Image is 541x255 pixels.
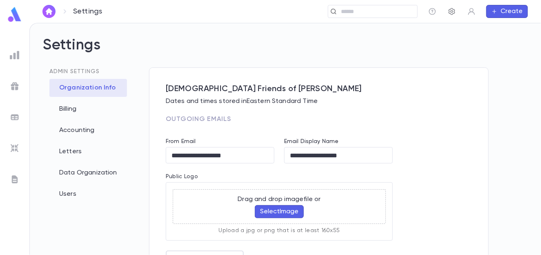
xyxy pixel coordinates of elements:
div: Data Organization [49,164,127,182]
span: Admin Settings [49,69,100,74]
label: Email Display Name [284,138,339,145]
div: Billing [49,100,127,118]
p: Dates and times stored in Eastern Standard Time [166,97,472,105]
div: Organization Info [49,79,127,97]
img: home_white.a664292cf8c1dea59945f0da9f25487c.svg [44,8,54,15]
div: Letters [49,143,127,161]
img: logo [7,7,23,22]
button: SelectImage [255,205,304,218]
h2: Settings [43,36,528,67]
img: batches_grey.339ca447c9d9533ef1741baa751efc33.svg [10,112,20,122]
div: Users [49,185,127,203]
button: Create [486,5,528,18]
img: reports_grey.c525e4749d1bce6a11f5fe2a8de1b229.svg [10,50,20,60]
p: Settings [73,7,102,16]
label: From Email [166,138,196,145]
p: Upload a jpg or png that is at least 160x55 [219,227,340,234]
span: [DEMOGRAPHIC_DATA] Friends of [PERSON_NAME] [166,84,472,94]
div: Accounting [49,121,127,139]
img: letters_grey.7941b92b52307dd3b8a917253454ce1c.svg [10,174,20,184]
span: Outgoing Emails [166,116,231,123]
p: Drag and drop image file or [238,195,321,204]
p: Public Logo [166,173,393,182]
img: imports_grey.530a8a0e642e233f2baf0ef88e8c9fcb.svg [10,143,20,153]
img: campaigns_grey.99e729a5f7ee94e3726e6486bddda8f1.svg [10,81,20,91]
